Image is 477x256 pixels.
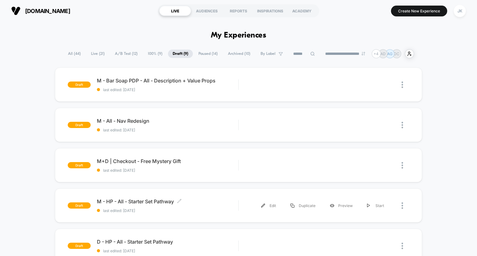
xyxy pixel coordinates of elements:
div: AUDIENCES [191,6,223,16]
span: M+D | Checkout - Free Mystery Gift [97,158,238,164]
span: Paused ( 14 ) [194,50,222,58]
button: Create New Experience [391,6,447,16]
div: Preview [323,199,360,213]
div: Duplicate [283,199,323,213]
span: last edited: [DATE] [97,168,238,173]
img: close [402,162,403,169]
img: close [402,82,403,88]
div: LIVE [159,6,191,16]
div: INSPIRATIONS [254,6,286,16]
span: 100% ( 9 ) [143,50,167,58]
div: Start [360,199,391,213]
div: + 4 [372,49,381,58]
span: draft [68,122,91,128]
p: AG [387,51,393,56]
span: draft [68,202,91,209]
span: last edited: [DATE] [97,249,238,253]
span: Archived ( 10 ) [223,50,255,58]
img: Visually logo [11,6,20,15]
span: draft [68,82,91,88]
span: By Label [261,51,275,56]
span: draft [68,243,91,249]
img: close [402,202,403,209]
h1: My Experiences [211,31,266,40]
img: end [361,52,365,55]
span: Draft ( 9 ) [168,50,193,58]
span: A/B Test ( 12 ) [110,50,142,58]
div: REPORTS [223,6,254,16]
span: M - Bar Soap PDP - All - Description + Value Props [97,77,238,84]
span: M - All - Nav Redesign [97,118,238,124]
span: last edited: [DATE] [97,128,238,132]
span: M - HP - All - Starter Set Pathway [97,198,238,205]
img: menu [367,204,370,208]
span: [DOMAIN_NAME] [25,8,70,14]
div: JK [454,5,466,17]
img: close [402,122,403,128]
button: JK [452,5,468,17]
span: last edited: [DATE] [97,208,238,213]
span: D - HP - All - Starter Set Pathway [97,239,238,245]
div: Edit [254,199,283,213]
span: last edited: [DATE] [97,87,238,92]
img: menu [261,204,265,208]
span: draft [68,162,91,168]
p: AD [380,51,386,56]
img: close [402,243,403,249]
div: ACADEMY [286,6,318,16]
span: Live ( 21 ) [86,50,109,58]
button: [DOMAIN_NAME] [9,6,72,16]
span: All ( 44 ) [63,50,85,58]
p: DC [394,51,399,56]
img: menu [290,204,294,208]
